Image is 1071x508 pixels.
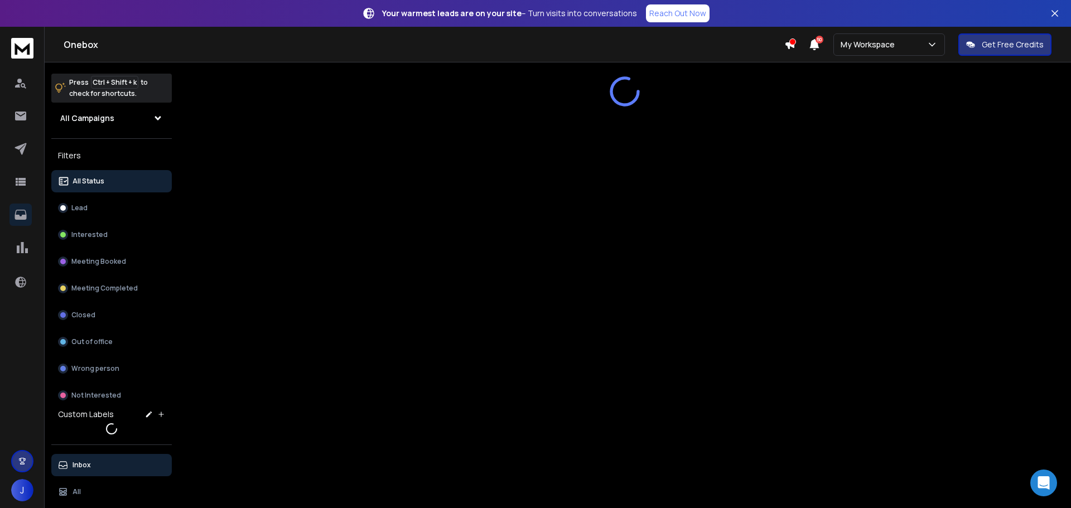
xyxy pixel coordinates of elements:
h3: Filters [51,148,172,163]
button: J [11,479,33,501]
p: All Status [73,177,104,186]
h1: All Campaigns [60,113,114,124]
span: Ctrl + Shift + k [91,76,138,89]
p: My Workspace [841,39,899,50]
p: Meeting Completed [71,284,138,293]
button: Closed [51,304,172,326]
button: All [51,481,172,503]
span: 50 [816,36,823,43]
button: Out of office [51,331,172,353]
img: logo [11,38,33,59]
p: – Turn visits into conversations [382,8,637,19]
h3: Custom Labels [58,409,114,420]
div: Open Intercom Messenger [1030,470,1057,496]
h1: Onebox [64,38,784,51]
p: Not Interested [71,391,121,400]
button: Inbox [51,454,172,476]
p: Lead [71,204,88,212]
button: Wrong person [51,357,172,380]
button: Lead [51,197,172,219]
button: Not Interested [51,384,172,407]
p: Meeting Booked [71,257,126,266]
button: Meeting Booked [51,250,172,273]
p: Wrong person [71,364,119,373]
p: Inbox [73,461,91,470]
p: Get Free Credits [982,39,1044,50]
p: Interested [71,230,108,239]
button: Meeting Completed [51,277,172,299]
p: Press to check for shortcuts. [69,77,148,99]
button: All Status [51,170,172,192]
button: Interested [51,224,172,246]
p: Closed [71,311,95,320]
button: Get Free Credits [958,33,1051,56]
a: Reach Out Now [646,4,710,22]
p: Out of office [71,337,113,346]
button: All Campaigns [51,107,172,129]
p: Reach Out Now [649,8,706,19]
strong: Your warmest leads are on your site [382,8,522,18]
p: All [73,487,81,496]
